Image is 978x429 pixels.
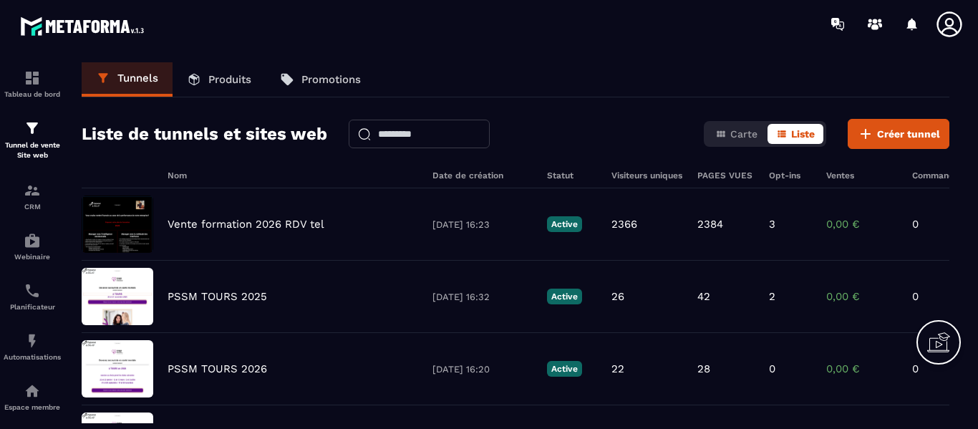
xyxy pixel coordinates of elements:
p: 0,00 € [826,218,898,231]
button: Carte [707,124,766,144]
a: automationsautomationsWebinaire [4,221,61,271]
span: Créer tunnel [877,127,940,141]
p: 42 [697,290,710,303]
span: Liste [791,128,815,140]
h6: Opt-ins [769,170,812,180]
p: PSSM TOURS 2026 [168,362,267,375]
img: formation [24,69,41,87]
p: 3 [769,218,775,231]
p: 2 [769,290,775,303]
p: Produits [208,73,251,86]
p: 2384 [697,218,723,231]
h2: Liste de tunnels et sites web [82,120,327,148]
p: Active [547,361,582,377]
p: 0 [769,362,775,375]
img: automations [24,332,41,350]
img: logo [20,13,149,39]
a: schedulerschedulerPlanificateur [4,271,61,322]
p: Active [547,289,582,304]
img: automations [24,382,41,400]
h6: Nom [168,170,418,180]
p: Automatisations [4,353,61,361]
p: 22 [611,362,624,375]
p: CRM [4,203,61,211]
img: scheduler [24,282,41,299]
img: image [82,340,153,397]
img: image [82,268,153,325]
p: Planificateur [4,303,61,311]
a: formationformationCRM [4,171,61,221]
p: [DATE] 16:23 [432,219,533,230]
p: 28 [697,362,710,375]
a: Promotions [266,62,375,97]
p: PSSM TOURS 2025 [168,290,267,303]
img: formation [24,120,41,137]
h6: PAGES VUES [697,170,755,180]
p: Tunnels [117,72,158,85]
p: Espace membre [4,403,61,411]
p: [DATE] 16:20 [432,364,533,375]
h6: Commandes [912,170,964,180]
p: 2366 [611,218,637,231]
h6: Statut [547,170,597,180]
p: [DATE] 16:32 [432,291,533,302]
img: automations [24,232,41,249]
a: automationsautomationsEspace membre [4,372,61,422]
p: 26 [611,290,624,303]
p: 0,00 € [826,362,898,375]
p: 0 [912,218,955,231]
p: 0 [912,362,955,375]
h6: Ventes [826,170,898,180]
a: Produits [173,62,266,97]
p: Tableau de bord [4,90,61,98]
p: 0 [912,290,955,303]
button: Créer tunnel [848,119,949,149]
p: Tunnel de vente Site web [4,140,61,160]
span: Carte [730,128,757,140]
img: formation [24,182,41,199]
a: Tunnels [82,62,173,97]
a: formationformationTunnel de vente Site web [4,109,61,171]
p: 0,00 € [826,290,898,303]
p: Webinaire [4,253,61,261]
p: Vente formation 2026 RDV tel [168,218,324,231]
button: Liste [768,124,823,144]
p: Promotions [301,73,361,86]
p: Active [547,216,582,232]
a: formationformationTableau de bord [4,59,61,109]
img: image [82,196,153,253]
h6: Visiteurs uniques [611,170,683,180]
h6: Date de création [432,170,533,180]
a: automationsautomationsAutomatisations [4,322,61,372]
